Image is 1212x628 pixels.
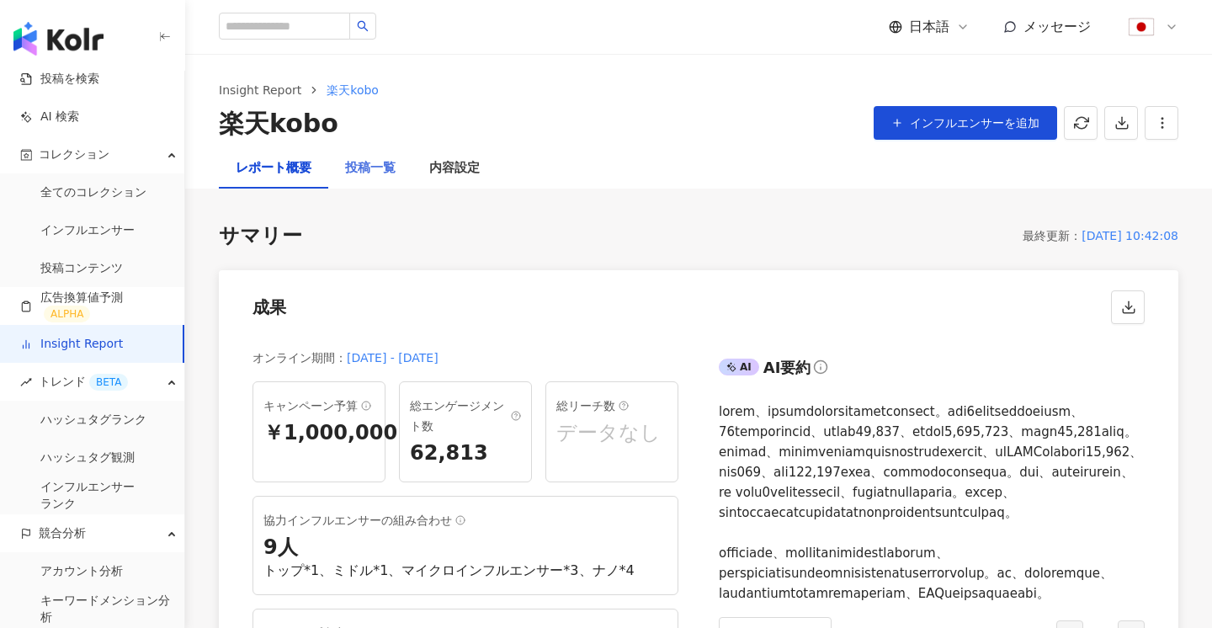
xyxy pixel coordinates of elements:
[219,222,302,251] div: サマリー
[40,593,171,625] a: キーワードメンション分析
[215,81,305,99] a: Insight Report
[556,419,667,448] div: データなし
[40,222,135,239] a: インフルエンサー
[1023,19,1091,35] span: メッセージ
[39,363,128,401] span: トレンド
[410,396,521,436] div: 総エンゲージメント数
[327,83,379,97] span: 楽天kobo
[719,402,1145,604] div: lorem、ipsumdolorsitametconsect。adi6elitseddoeiusm、76temporincid、utlab49,837、etdol5,695,723、magn45...
[40,412,146,428] a: ハッシュタグランク
[219,106,338,141] div: 楽天kobo
[429,158,480,178] div: 内容設定
[719,359,759,375] div: AI
[40,563,123,580] a: アカウント分析
[1023,226,1082,246] div: 最終更新 ：
[263,561,667,580] div: トップ*1、ミドル*1、マイクロインフルエンサー*3、ナノ*4
[263,419,375,448] div: ￥1,000,000
[1125,11,1157,43] img: flag-Japan-800x800.png
[252,348,347,368] div: オンライン期間 ：
[345,158,396,178] div: 投稿一覧
[20,376,32,388] span: rise
[347,348,439,368] div: [DATE] - [DATE]
[39,136,109,173] span: コレクション
[20,290,171,323] a: 広告換算値予測ALPHA
[236,158,311,178] div: レポート概要
[20,71,99,88] a: 投稿を検索
[357,20,369,32] span: search
[39,514,86,552] span: 競合分析
[410,439,521,468] div: 62,813
[263,396,375,416] div: キャンペーン予算
[252,295,286,319] div: 成果
[13,22,104,56] img: logo
[874,106,1057,140] button: インフルエンサーを追加
[910,116,1039,130] span: インフルエンサーを追加
[40,479,135,512] a: インフルエンサー ランク
[263,534,667,562] div: 9 人
[20,336,123,353] a: Insight Report
[40,184,146,201] a: 全てのコレクション
[763,357,811,378] div: AI要約
[1082,226,1178,246] div: [DATE] 10:42:08
[719,354,1145,388] div: AIAI要約
[89,374,128,391] div: BETA
[909,18,949,36] span: 日本語
[263,510,667,530] div: 協力インフルエンサーの組み合わせ
[556,396,667,416] div: 総リーチ数
[40,450,135,466] a: ハッシュタグ観測
[20,109,79,125] a: AI 検索
[40,260,123,277] a: 投稿コンテンツ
